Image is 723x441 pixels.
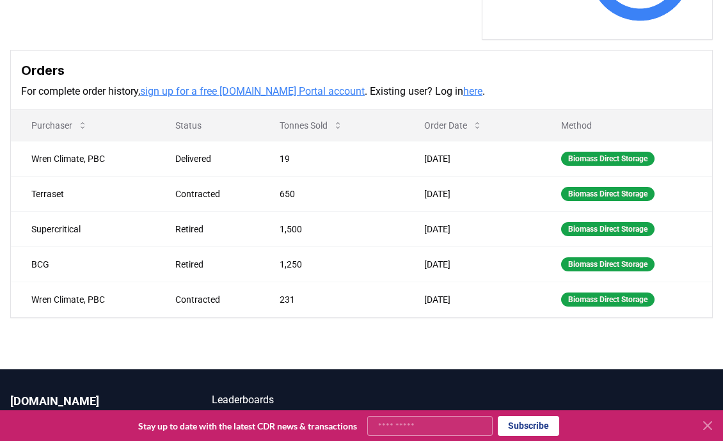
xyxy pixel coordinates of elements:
h3: Orders [21,61,702,80]
p: Status [165,119,249,132]
td: [DATE] [404,176,541,211]
div: Biomass Direct Storage [561,293,655,307]
div: Contracted [175,293,249,306]
a: Leaderboards [212,392,362,408]
div: Retired [175,223,249,236]
div: Delivered [175,152,249,165]
td: BCG [11,246,155,282]
td: [DATE] [404,141,541,176]
td: Terraset [11,176,155,211]
button: Order Date [414,113,493,138]
td: Wren Climate, PBC [11,141,155,176]
td: [DATE] [404,246,541,282]
td: Supercritical [11,211,155,246]
td: [DATE] [404,211,541,246]
td: Wren Climate, PBC [11,282,155,317]
td: 231 [259,282,403,317]
p: Method [551,119,702,132]
td: 650 [259,176,403,211]
div: Biomass Direct Storage [561,187,655,201]
div: Biomass Direct Storage [561,222,655,236]
p: For complete order history, . Existing user? Log in . [21,84,702,99]
div: Contracted [175,188,249,200]
div: Biomass Direct Storage [561,257,655,271]
button: Purchaser [21,113,98,138]
div: Retired [175,258,249,271]
div: Biomass Direct Storage [561,152,655,166]
td: 19 [259,141,403,176]
button: Tonnes Sold [269,113,353,138]
a: here [463,85,482,97]
td: [DATE] [404,282,541,317]
a: sign up for a free [DOMAIN_NAME] Portal account [140,85,365,97]
td: 1,500 [259,211,403,246]
td: 1,250 [259,246,403,282]
p: [DOMAIN_NAME] [10,392,161,410]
